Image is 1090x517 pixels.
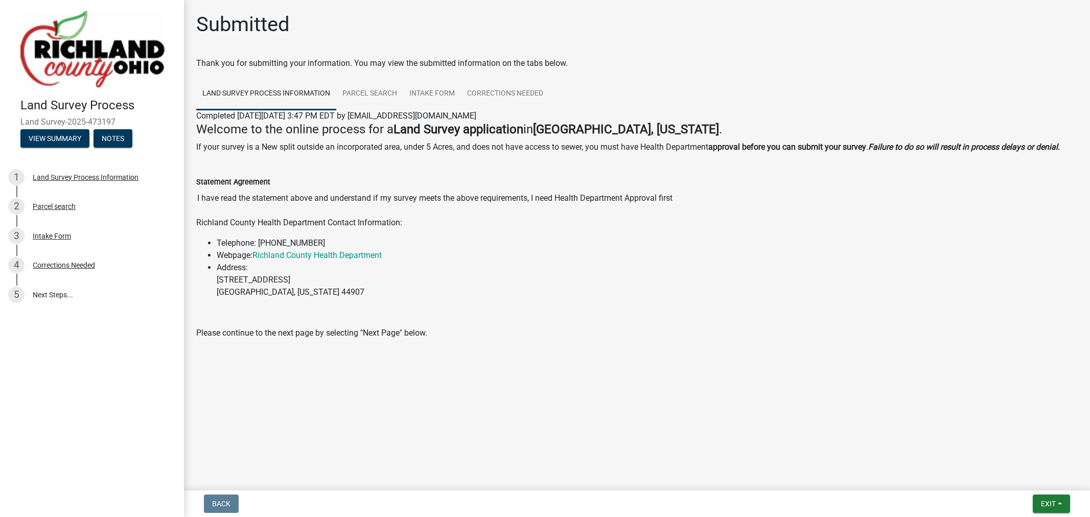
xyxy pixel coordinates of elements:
a: Richland County Health Department [252,250,382,260]
div: Corrections Needed [33,262,95,269]
li: Telephone: [PHONE_NUMBER] [217,237,1078,249]
div: Thank you for submitting your information. You may view the submitted information on the tabs below. [196,57,1078,69]
button: Back [204,495,239,513]
div: 3 [8,228,25,244]
p: Please continue to the next page by selecting "Next Page" below. [196,327,1078,339]
wm-modal-confirm: Summary [20,135,89,143]
h4: Welcome to the online process for a in . [196,122,1078,137]
div: 5 [8,287,25,303]
a: Parcel search [336,78,403,110]
wm-modal-confirm: Notes [94,135,132,143]
strong: Failure to do so will result in process delays or denial. [868,142,1060,152]
li: Address: [STREET_ADDRESS] [GEOGRAPHIC_DATA], [US_STATE] 44907 [217,262,1078,298]
div: 4 [8,257,25,273]
strong: Land Survey application [393,122,523,136]
a: Corrections Needed [461,78,549,110]
button: Notes [94,129,132,148]
a: Intake Form [403,78,461,110]
strong: [GEOGRAPHIC_DATA], [US_STATE] [533,122,719,136]
h1: Submitted [196,12,290,37]
h4: Land Survey Process [20,98,176,113]
button: Exit [1033,495,1070,513]
button: View Summary [20,129,89,148]
p: Richland County Health Department Contact Information: [196,217,1078,229]
div: Intake Form [33,232,71,240]
span: Completed [DATE][DATE] 3:47 PM EDT by [EMAIL_ADDRESS][DOMAIN_NAME] [196,111,476,121]
img: Richland County, Ohio [20,11,165,87]
label: Statement Agreement [196,179,270,186]
div: 2 [8,198,25,215]
div: Land Survey Process Information [33,174,138,181]
p: If your survey is a New split outside an incorporated area, under 5 Acres, and does not have acce... [196,141,1078,153]
span: Exit [1041,500,1056,508]
div: 1 [8,169,25,185]
strong: approval before you can submit your survey [708,142,866,152]
div: Parcel search [33,203,76,210]
a: Land Survey Process Information [196,78,336,110]
span: Back [212,500,230,508]
li: Webpage: [217,249,1078,262]
span: Land Survey-2025-473197 [20,117,164,127]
